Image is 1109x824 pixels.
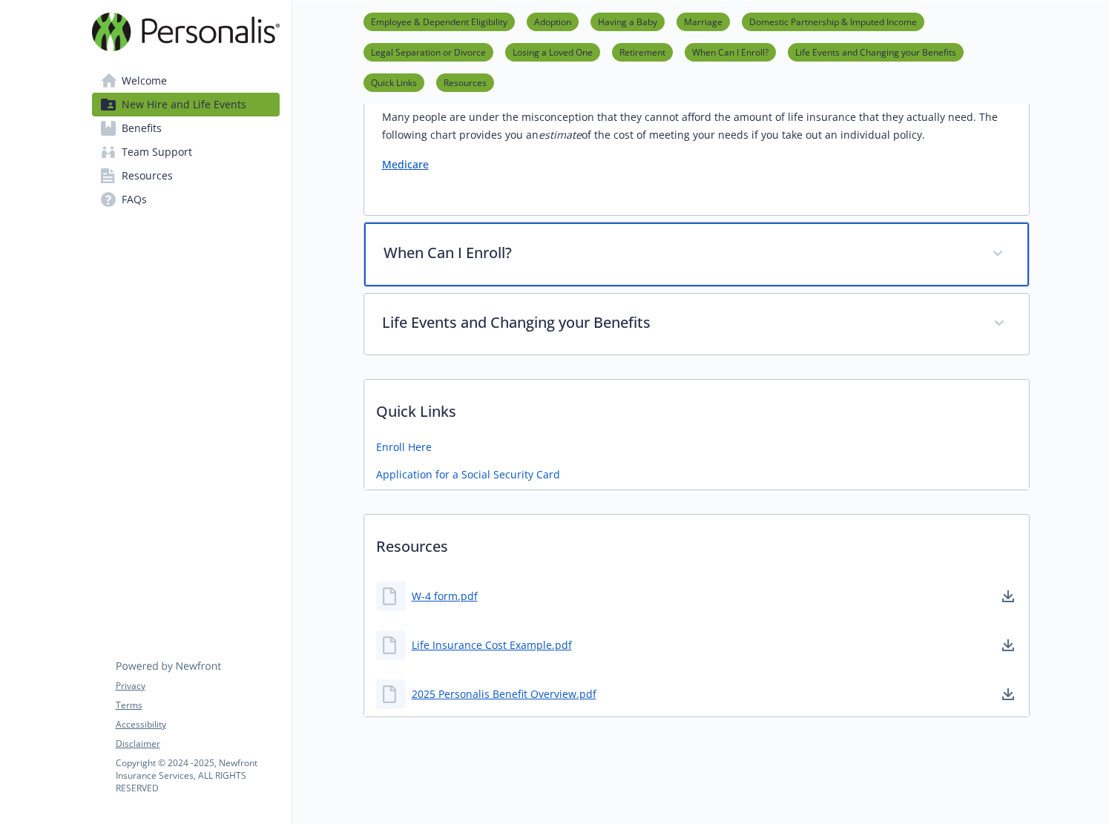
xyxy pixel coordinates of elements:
a: Accessibility [116,718,279,731]
a: Legal Separation or Divorce [363,45,493,59]
a: Application for a Social Security Card [376,467,560,482]
a: Employee & Dependent Eligibility [363,14,515,28]
span: FAQs [122,188,147,211]
a: Privacy [116,679,279,693]
span: Team Support [122,140,192,164]
p: Resources [364,515,1029,570]
div: Life Events and Changing your Benefits [364,294,1029,355]
p: Quick Links [364,380,1029,435]
p: Life Events and Changing your Benefits [382,312,975,334]
a: Life Insurance Cost Example.pdf [412,637,572,653]
p: Copyright © 2024 - 2025 , Newfront Insurance Services, ALL RIGHTS RESERVED [116,757,279,794]
a: Marriage [677,14,730,28]
a: W-4 form.pdf [412,588,478,604]
a: Domestic Partnership & Imputed Income [742,14,924,28]
p: Many people are under the misconception that they cannot afford the amount of life insurance that... [382,108,1011,144]
a: When Can I Enroll? [685,45,776,59]
a: Adoption [527,14,579,28]
a: FAQs [92,188,280,211]
a: Team Support [92,140,280,164]
span: Welcome [122,69,167,93]
a: Disclaimer [116,737,279,751]
a: Welcome [92,69,280,93]
a: 2025 Personalis Benefit Overview.pdf [412,686,596,702]
a: Enroll Here [376,439,432,455]
a: Medicare [382,157,429,171]
a: Quick Links [363,75,424,89]
a: Terms [116,699,279,712]
a: Resources [436,75,494,89]
a: download document [999,636,1017,654]
div: When Can I Enroll? [364,223,1029,286]
p: When Can I Enroll? [384,242,974,264]
a: Having a Baby [590,14,665,28]
a: Benefits [92,116,280,140]
span: Benefits [122,116,162,140]
a: Life Events and Changing your Benefits [788,45,964,59]
a: New Hire and Life Events [92,93,280,116]
a: Retirement [612,45,673,59]
a: download document [999,685,1017,703]
span: Resources [122,164,173,188]
span: New Hire and Life Events [122,93,246,116]
a: Resources [92,164,280,188]
em: estimate [539,128,582,142]
a: Losing a Loved One [505,45,600,59]
a: download document [999,587,1017,605]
